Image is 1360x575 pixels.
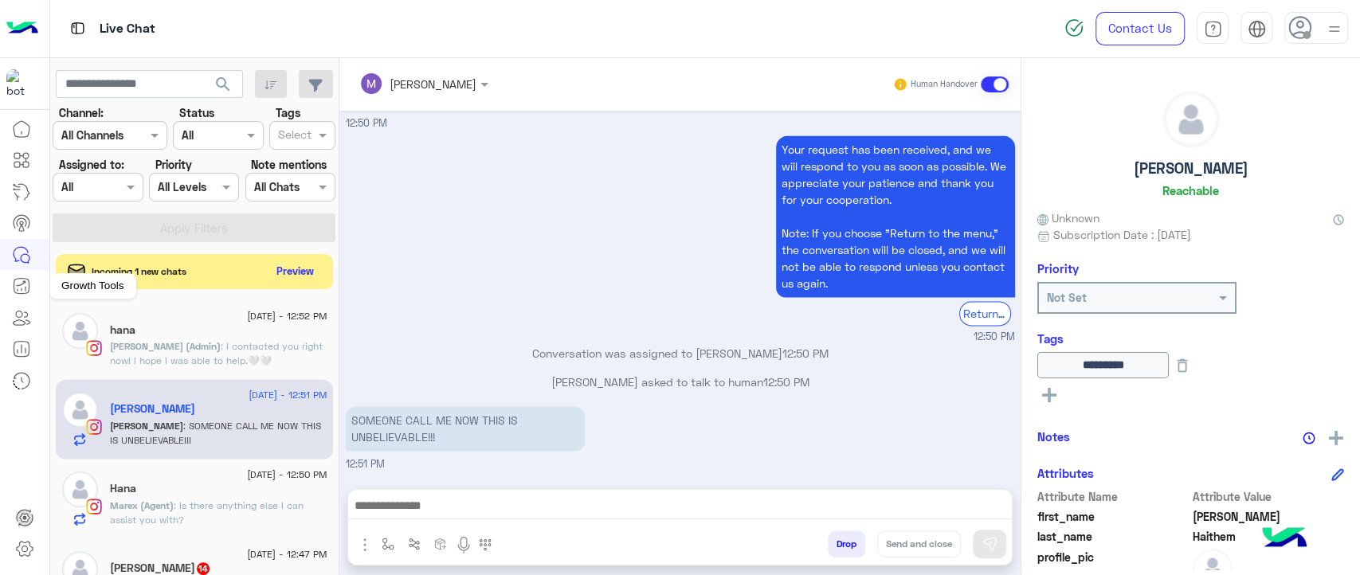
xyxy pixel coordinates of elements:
span: 12:50 PM [346,117,387,129]
h6: Reachable [1162,183,1219,198]
span: [DATE] - 12:50 PM [247,467,327,482]
h5: Hana [110,482,136,495]
span: first_name [1037,508,1190,525]
span: last_name [1037,528,1190,545]
label: Tags [276,104,300,121]
img: Instagram [86,499,102,514]
span: 12:50 PM [782,346,829,360]
img: Logo [6,12,38,45]
span: Attribute Value [1193,488,1345,505]
img: Trigger scenario [408,538,421,550]
label: Assigned to: [59,156,124,173]
h5: Aya Mohamed [110,561,211,575]
span: Jana [1193,508,1345,525]
h5: [PERSON_NAME] [1134,159,1248,178]
img: spinner [1064,18,1084,37]
p: Conversation was assigned to [PERSON_NAME] [346,345,1015,362]
label: Status [179,104,214,121]
img: defaultAdmin.png [62,392,98,428]
img: create order [434,538,447,550]
div: Return to Main Menu [959,301,1011,326]
img: send voice note [454,535,473,554]
span: [DATE] - 12:52 PM [247,309,327,323]
span: SOMEONE CALL ME NOW THIS IS UNBELIEVABLE!!! [110,420,321,446]
img: defaultAdmin.png [62,471,98,507]
img: hulul-logo.png [1256,511,1312,567]
img: tab [68,18,88,38]
p: 11/8/2025, 12:50 PM [776,135,1015,297]
button: Trigger scenario [402,530,428,557]
span: Subscription Date : [DATE] [1053,226,1191,243]
img: notes [1303,432,1315,444]
button: search [204,70,243,104]
img: defaultAdmin.png [1164,92,1218,147]
h6: Attributes [1037,466,1094,480]
span: Incoming 1 new chats [92,264,186,279]
button: Preview [270,260,321,283]
span: 12:50 PM [763,375,809,389]
img: add [1329,431,1343,445]
a: Contact Us [1095,12,1185,45]
p: [PERSON_NAME] asked to talk to human [346,374,1015,390]
img: select flow [382,538,394,550]
img: Instagram [86,419,102,435]
img: Instagram [86,340,102,356]
span: [DATE] - 12:47 PM [247,547,327,561]
img: profile [1324,19,1344,39]
img: send message [982,536,997,552]
img: tab [1248,20,1266,38]
span: Unknown [1037,209,1099,226]
span: [PERSON_NAME] [110,420,183,432]
label: Channel: [59,104,104,121]
small: Human Handover [911,78,978,91]
span: [DATE] - 12:51 PM [249,388,327,402]
span: 14 [197,562,210,575]
img: defaultAdmin.png [62,313,98,349]
button: select flow [375,530,402,557]
span: 12:50 PM [974,330,1015,345]
button: create order [428,530,454,557]
p: 11/8/2025, 12:51 PM [346,406,585,451]
div: Select [276,126,312,147]
img: 317874714732967 [6,69,35,98]
span: Attribute Name [1037,488,1190,505]
label: Priority [155,156,192,173]
a: tab [1197,12,1229,45]
span: search [214,75,233,94]
span: Is there anything else I can assist you with? [110,499,304,526]
img: send attachment [355,535,374,554]
h5: Jana Haithem [110,402,195,416]
button: Drop [828,530,865,557]
p: Live Chat [100,18,155,40]
button: Apply Filters [53,213,335,242]
span: 12:51 PM [346,458,385,470]
label: Note mentions [251,156,327,173]
h6: Priority [1037,261,1079,276]
h6: Tags [1037,331,1344,346]
span: Marex (Agent) [110,499,174,511]
span: Haithem [1193,528,1345,545]
button: Send and close [877,530,961,557]
h6: Notes [1037,429,1070,444]
img: tab [1204,20,1222,38]
h5: hana [110,323,135,337]
img: make a call [479,538,492,551]
span: [PERSON_NAME] (Admin) [110,340,221,352]
div: Growth Tools [49,273,136,299]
